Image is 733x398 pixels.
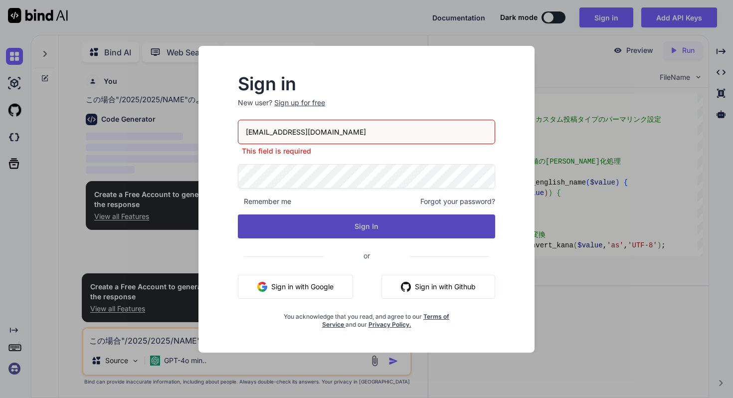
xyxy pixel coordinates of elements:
img: google [257,282,267,292]
span: Forgot your password? [420,197,495,206]
span: or [324,243,410,268]
button: Sign in with Github [381,275,495,299]
button: Sign In [238,214,495,238]
p: New user? [238,98,495,120]
a: Privacy Policy. [368,321,411,328]
a: Terms of Service [322,313,450,328]
button: Sign in with Google [238,275,353,299]
div: Sign up for free [274,98,325,108]
div: You acknowledge that you read, and agree to our and our [281,307,452,329]
img: github [401,282,411,292]
p: This field is required [238,146,495,156]
input: Login or Email [238,120,495,144]
h2: Sign in [238,76,495,92]
span: Remember me [238,197,291,206]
